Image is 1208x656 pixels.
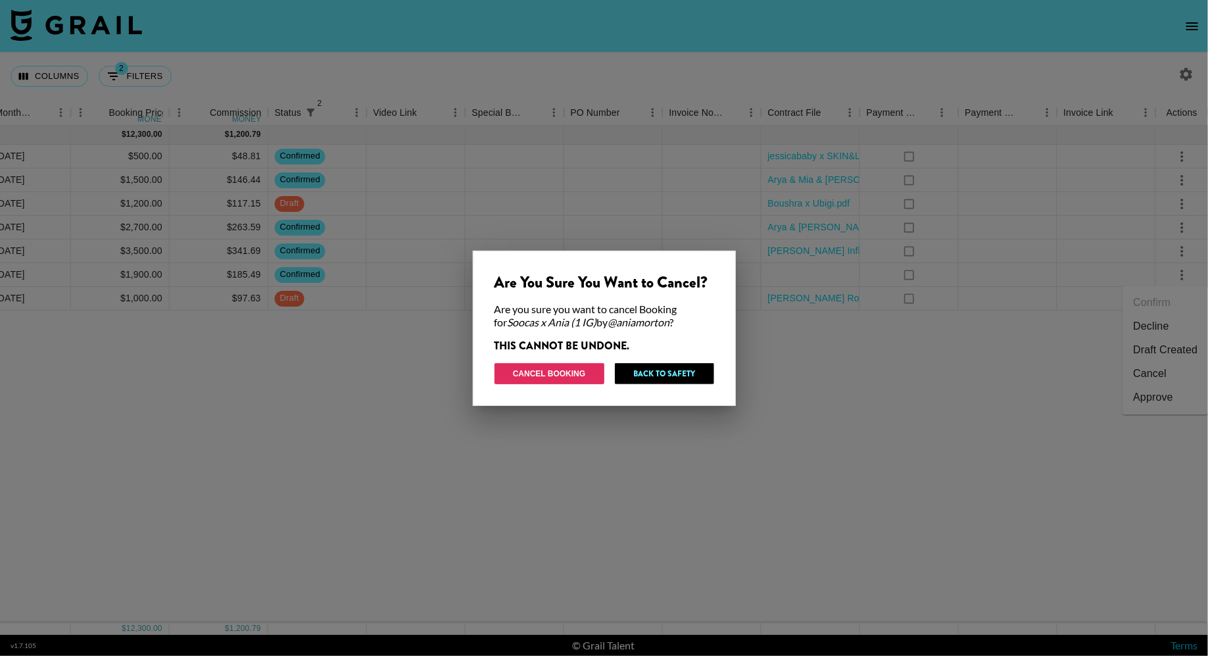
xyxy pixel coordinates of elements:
em: @ aniamorton [608,316,670,328]
button: Back to Safety [615,363,714,384]
div: Are You Sure You Want to Cancel? [495,272,714,292]
div: THIS CANNOT BE UNDONE. [495,340,714,353]
button: Cancel Booking [495,363,604,384]
em: Soocas x Ania (1 IG) [508,316,597,328]
div: Are you sure you want to cancel Booking for by ? [495,303,714,329]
